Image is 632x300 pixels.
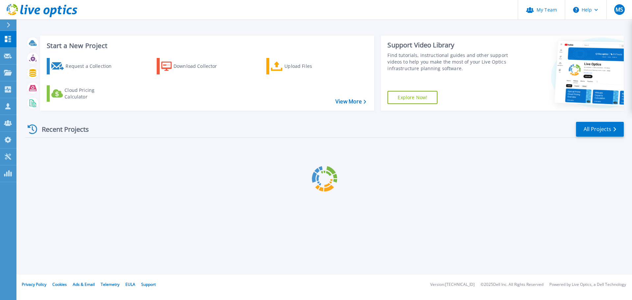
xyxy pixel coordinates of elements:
a: Request a Collection [47,58,120,74]
li: © 2025 Dell Inc. All Rights Reserved [481,283,543,287]
li: Version: [TECHNICAL_ID] [430,283,475,287]
a: All Projects [576,122,624,137]
div: Cloud Pricing Calculator [65,87,117,100]
a: Ads & Email [73,282,95,287]
a: Cloud Pricing Calculator [47,85,120,102]
div: Find tutorials, instructional guides and other support videos to help you make the most of your L... [387,52,511,72]
div: Download Collector [173,60,226,73]
a: EULA [125,282,135,287]
h3: Start a New Project [47,42,366,49]
a: Download Collector [157,58,230,74]
div: Request a Collection [66,60,118,73]
a: Explore Now! [387,91,437,104]
a: Upload Files [266,58,340,74]
div: Support Video Library [387,41,511,49]
a: View More [335,98,366,105]
a: Telemetry [101,282,119,287]
div: Upload Files [284,60,337,73]
li: Powered by Live Optics, a Dell Technology [549,283,626,287]
a: Support [141,282,156,287]
div: Recent Projects [25,121,98,137]
a: Privacy Policy [22,282,46,287]
a: Cookies [52,282,67,287]
span: MS [616,7,623,12]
